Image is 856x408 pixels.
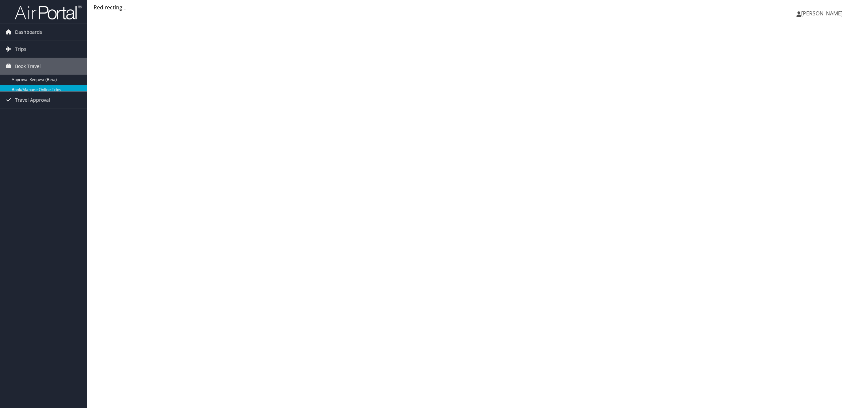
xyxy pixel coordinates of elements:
span: [PERSON_NAME] [801,10,843,17]
span: Book Travel [15,58,41,75]
a: [PERSON_NAME] [796,3,849,23]
span: Dashboards [15,24,42,40]
span: Trips [15,41,26,58]
img: airportal-logo.png [15,4,82,20]
span: Travel Approval [15,92,50,108]
div: Redirecting... [94,3,849,11]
